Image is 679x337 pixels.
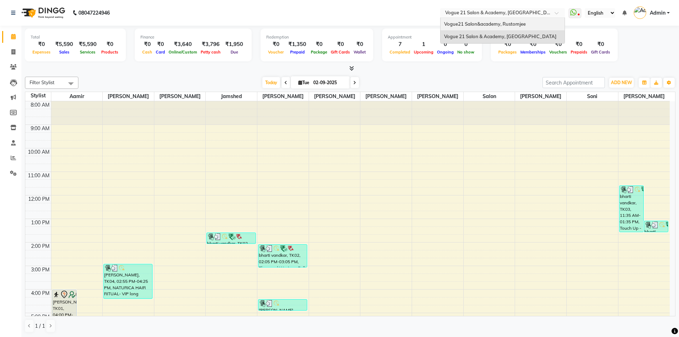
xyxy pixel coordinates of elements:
span: Services [78,50,97,55]
div: 12:00 PM [27,195,51,203]
div: bharti vandkar, TK02, 01:05 PM-01:35 PM, Add-on Metal Dx/ color sealer - Hair Upto Shoulder [644,221,668,232]
div: 8:00 AM [29,101,51,109]
span: Admin [650,9,665,17]
div: ₹0 [569,40,589,48]
input: 2025-09-02 [311,77,347,88]
span: Completed [388,50,412,55]
span: [PERSON_NAME] [412,92,463,101]
div: ₹5,590 [52,40,76,48]
span: ADD NEW [611,80,632,85]
div: [PERSON_NAME], TK01, 04:00 PM-06:00 PM, Touch Up - Upto 2 Inch [52,290,76,336]
span: Vouchers [547,50,569,55]
div: Total [31,34,120,40]
span: Jamshed [206,92,257,101]
span: Today [262,77,280,88]
div: ₹3,796 [199,40,222,48]
div: 10:00 AM [26,148,51,156]
div: ₹1,950 [222,40,246,48]
div: 0 [456,40,476,48]
div: Stylist [25,92,51,99]
span: Prepaid [288,50,307,55]
input: Search Appointment [542,77,605,88]
div: ₹0 [519,40,547,48]
span: Tue [297,80,311,85]
span: Gift Cards [589,50,612,55]
div: ₹0 [140,40,154,48]
span: Prepaids [569,50,589,55]
span: Vogue21 Salon&academy, Rustomjee [444,21,526,27]
span: Sales [57,50,71,55]
div: Appointment [388,34,476,40]
div: ₹0 [329,40,352,48]
span: [PERSON_NAME] [103,92,154,101]
button: ADD NEW [609,78,634,88]
span: [PERSON_NAME] [618,92,670,101]
span: Voucher [266,50,286,55]
div: ₹0 [31,40,52,48]
div: 5:00 PM [30,313,51,321]
div: 9:00 AM [29,125,51,132]
span: Packages [497,50,519,55]
span: Ongoing [435,50,456,55]
div: ₹0 [309,40,329,48]
span: Memberships [519,50,547,55]
span: salon [464,92,515,101]
div: ₹5,590 [76,40,99,48]
div: ₹0 [352,40,367,48]
div: bharti vandkar, TK02, 02:05 PM-03:05 PM, Flavoured Waxing - Full Arms,Flavoured Waxing - Half Leg [258,245,307,267]
div: 4:00 PM [30,290,51,297]
ng-dropdown-panel: Options list [440,17,565,44]
div: ₹0 [99,40,120,48]
span: [PERSON_NAME] [154,92,206,101]
img: Admin [634,6,646,19]
span: Gift Cards [329,50,352,55]
div: Finance [140,34,246,40]
b: 08047224946 [78,3,110,23]
span: [PERSON_NAME] [309,92,360,101]
div: [PERSON_NAME], TK04, 04:25 PM-04:55 PM, Threading - Eyebrows,Threading - Forehead [258,300,307,310]
span: aamir [51,92,103,101]
div: ₹1,350 [286,40,309,48]
span: [PERSON_NAME] [257,92,309,101]
span: Filter Stylist [30,80,55,85]
div: ₹0 [547,40,569,48]
div: bharti vandkar, TK03, 11:35 AM-01:35 PM, Touch Up - Upo 1 Inch [619,186,643,232]
div: ₹0 [266,40,286,48]
div: 7 [388,40,412,48]
div: 11:00 AM [26,172,51,179]
div: 0 [435,40,456,48]
div: Redemption [266,34,367,40]
span: [PERSON_NAME] [515,92,566,101]
span: Petty cash [199,50,222,55]
span: No show [456,50,476,55]
div: [PERSON_NAME], TK04, 02:55 PM-04:25 PM, NATURICA HAIR RITUAL- VIP long length,Women - Stylist Hai... [104,264,152,298]
img: logo [18,3,67,23]
span: Vogue 21 Salon & Academy, [GEOGRAPHIC_DATA] [444,34,556,39]
span: Card [154,50,167,55]
div: 3:00 PM [30,266,51,274]
span: Expenses [31,50,52,55]
span: Due [229,50,240,55]
span: Upcoming [412,50,435,55]
div: 2:00 PM [30,242,51,250]
div: ₹0 [497,40,519,48]
span: [PERSON_NAME] [360,92,412,101]
span: Online/Custom [167,50,199,55]
span: soni [567,92,618,101]
div: ₹0 [154,40,167,48]
span: Wallet [352,50,367,55]
span: 1 / 1 [35,322,45,330]
span: Package [309,50,329,55]
div: ₹3,640 [167,40,199,48]
div: 1 [412,40,435,48]
div: ₹0 [589,40,612,48]
div: bharti vandkar, TK02, 01:35 PM-02:05 PM, Women - Just Trim Up To 2 Inch On Bottom [207,233,255,244]
div: 1:00 PM [30,219,51,226]
span: Cash [140,50,154,55]
span: Products [99,50,120,55]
